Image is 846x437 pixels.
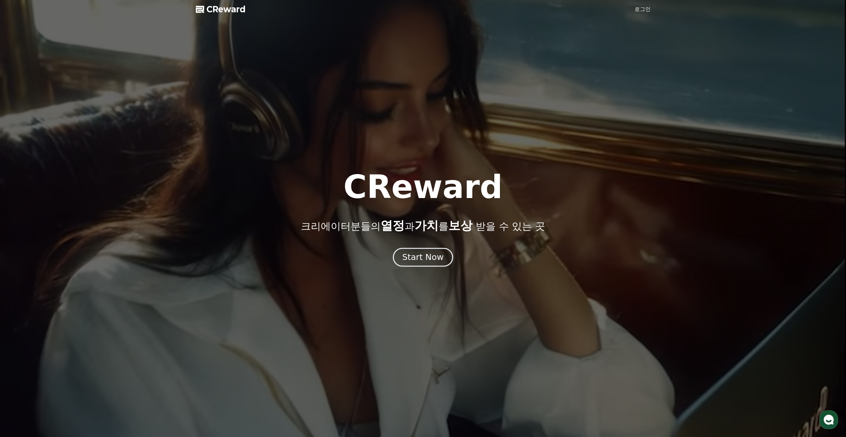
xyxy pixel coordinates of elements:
[103,221,111,226] span: 설정
[393,248,453,267] button: Start Now
[196,4,246,15] a: CReward
[448,219,472,232] span: 보상
[381,219,405,232] span: 열정
[44,211,86,228] a: 대화
[301,219,545,232] p: 크리에이터분들의 과 를 받을 수 있는 곳
[343,171,503,203] h1: CReward
[402,252,443,263] div: Start Now
[21,221,25,226] span: 홈
[2,211,44,228] a: 홈
[206,4,246,15] span: CReward
[61,221,69,227] span: 대화
[86,211,128,228] a: 설정
[415,219,438,232] span: 가치
[394,255,452,261] a: Start Now
[635,5,651,13] a: 로그인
